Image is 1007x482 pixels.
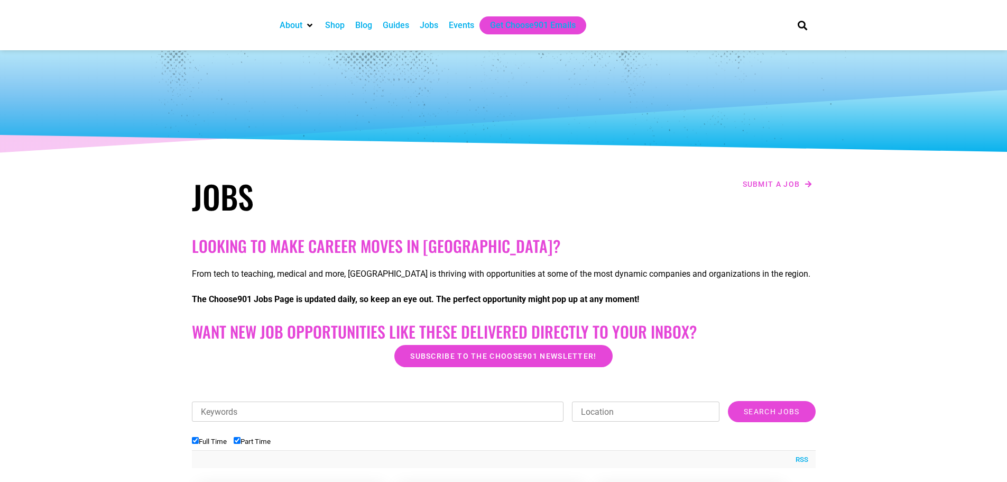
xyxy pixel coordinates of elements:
div: Search [793,16,811,34]
a: Jobs [420,19,438,32]
h2: Looking to make career moves in [GEOGRAPHIC_DATA]? [192,237,816,256]
a: About [280,19,302,32]
h2: Want New Job Opportunities like these Delivered Directly to your Inbox? [192,322,816,341]
div: About [274,16,320,34]
a: Events [449,19,474,32]
input: Part Time [234,437,241,444]
a: Blog [355,19,372,32]
label: Full Time [192,438,227,445]
a: Subscribe to the Choose901 newsletter! [394,345,612,367]
a: Shop [325,19,345,32]
strong: The Choose901 Jobs Page is updated daily, so keep an eye out. The perfect opportunity might pop u... [192,294,639,304]
input: Keywords [192,402,564,422]
span: Subscribe to the Choose901 newsletter! [410,352,596,360]
nav: Main nav [274,16,780,34]
a: Submit a job [740,177,816,191]
label: Part Time [234,438,271,445]
input: Search Jobs [728,401,815,422]
input: Full Time [192,437,199,444]
p: From tech to teaching, medical and more, [GEOGRAPHIC_DATA] is thriving with opportunities at some... [192,268,816,280]
a: Get Choose901 Emails [490,19,576,32]
a: Guides [383,19,409,32]
a: RSS [790,454,808,465]
h1: Jobs [192,177,498,215]
input: Location [572,402,719,422]
span: Submit a job [743,180,800,188]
